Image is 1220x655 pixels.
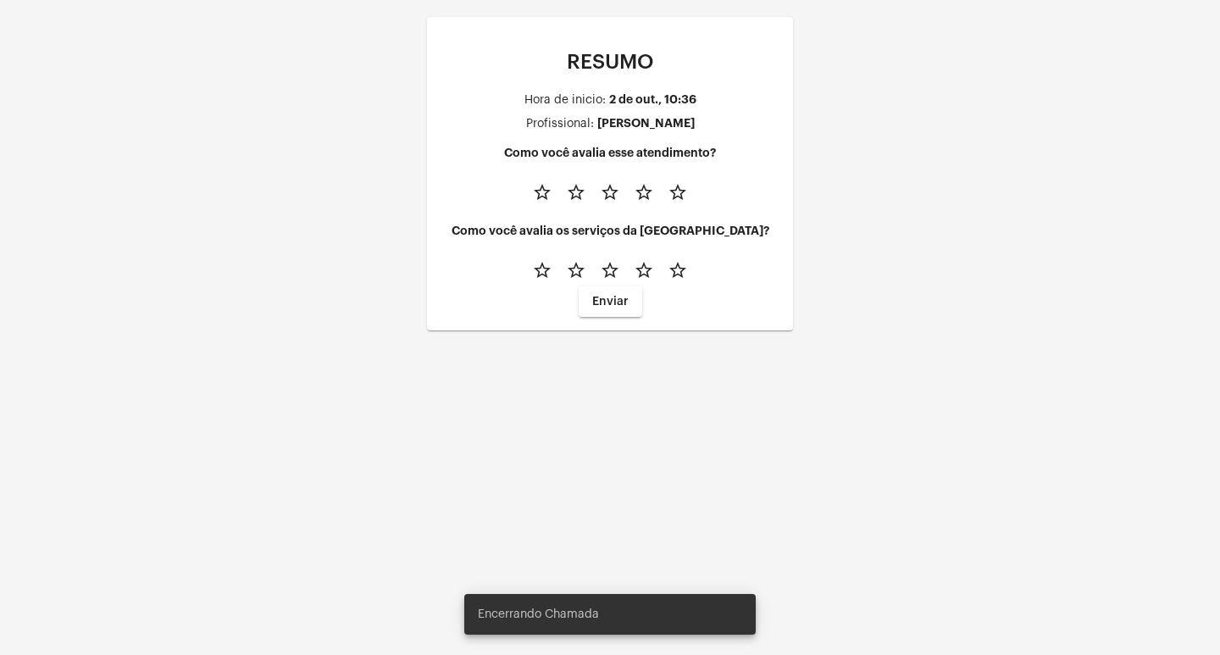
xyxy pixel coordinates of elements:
mat-icon: star_border [600,260,620,280]
div: 2 de out., 10:36 [609,93,696,106]
mat-icon: star_border [532,260,552,280]
span: Encerrando Chamada [478,606,599,623]
span: Enviar [592,296,629,308]
button: Enviar [579,286,642,317]
h4: Como você avalia os serviços da [GEOGRAPHIC_DATA]? [441,225,779,237]
mat-icon: star_border [600,182,620,203]
div: Profissional: [526,118,594,130]
p: RESUMO [441,51,779,73]
mat-icon: star_border [634,260,654,280]
mat-icon: star_border [566,260,586,280]
div: Hora de inicio: [524,94,606,107]
mat-icon: star_border [532,182,552,203]
h4: Como você avalia esse atendimento? [441,147,779,159]
mat-icon: star_border [668,260,688,280]
mat-icon: star_border [566,182,586,203]
mat-icon: star_border [634,182,654,203]
div: [PERSON_NAME] [597,117,695,130]
mat-icon: star_border [668,182,688,203]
